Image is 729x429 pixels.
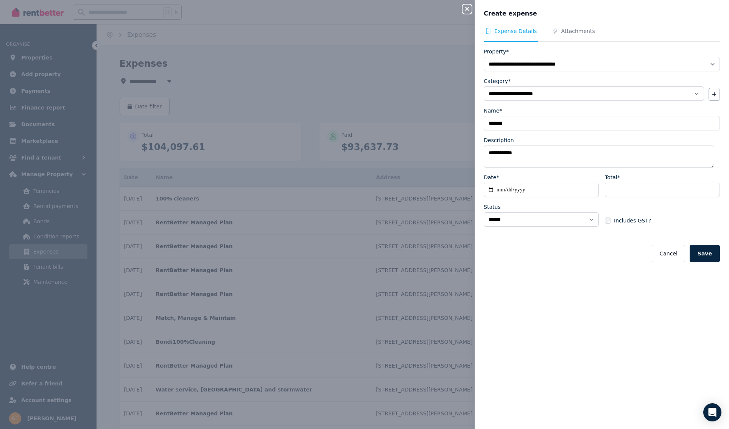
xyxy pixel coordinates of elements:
[605,218,611,224] input: Includes GST?
[484,203,501,211] label: Status
[484,9,537,18] span: Create expense
[484,107,502,114] label: Name*
[484,174,499,181] label: Date*
[484,27,720,42] nav: Tabs
[703,403,721,421] div: Open Intercom Messenger
[484,48,509,55] label: Property*
[652,245,685,262] button: Cancel
[484,77,511,85] label: Category*
[561,27,595,35] span: Attachments
[690,245,720,262] button: Save
[494,27,537,35] span: Expense Details
[605,174,620,181] label: Total*
[484,136,514,144] label: Description
[614,217,651,224] span: Includes GST?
